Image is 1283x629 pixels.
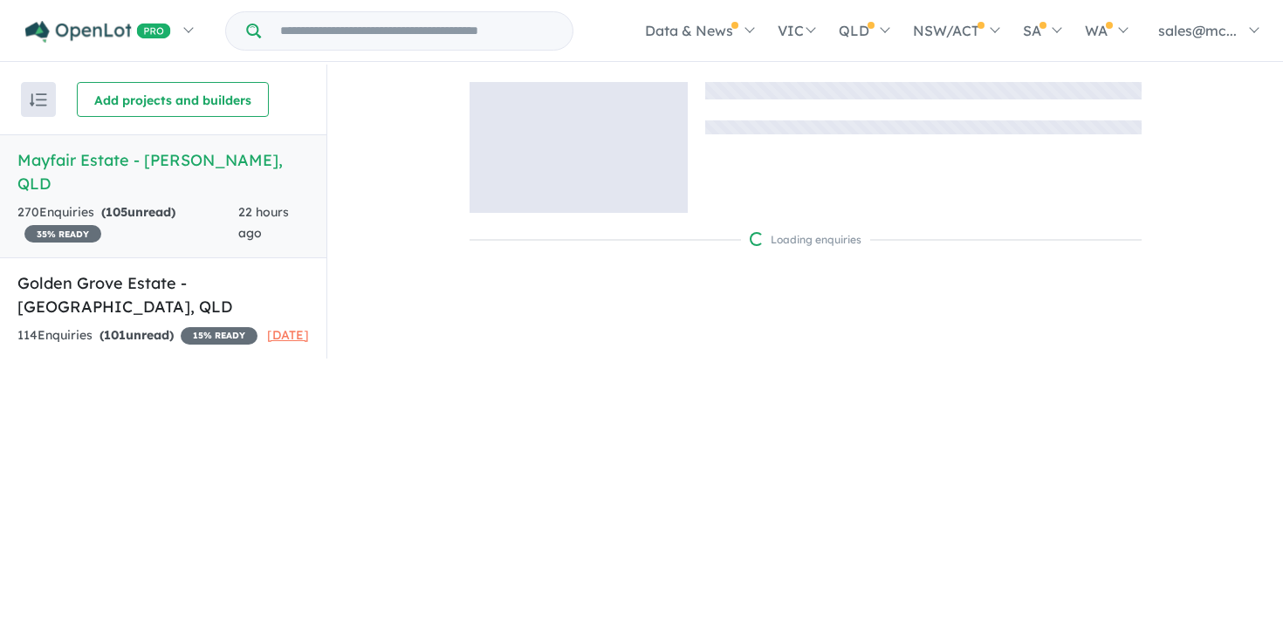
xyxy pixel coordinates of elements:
strong: ( unread) [101,204,175,220]
strong: ( unread) [99,327,174,343]
input: Try estate name, suburb, builder or developer [264,12,569,50]
span: sales@mc... [1158,22,1237,39]
div: 114 Enquir ies [17,325,257,346]
h5: Mayfair Estate - [PERSON_NAME] , QLD [17,148,309,195]
button: Add projects and builders [77,82,269,117]
span: 101 [104,327,126,343]
h5: Golden Grove Estate - [GEOGRAPHIC_DATA] , QLD [17,271,309,318]
img: Openlot PRO Logo White [25,21,171,43]
div: Loading enquiries [750,231,861,249]
span: 105 [106,204,127,220]
div: 270 Enquir ies [17,202,238,244]
span: 15 % READY [181,327,257,345]
span: 35 % READY [24,225,101,243]
span: 22 hours ago [238,204,289,241]
span: [DATE] [267,327,309,343]
img: sort.svg [30,93,47,106]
